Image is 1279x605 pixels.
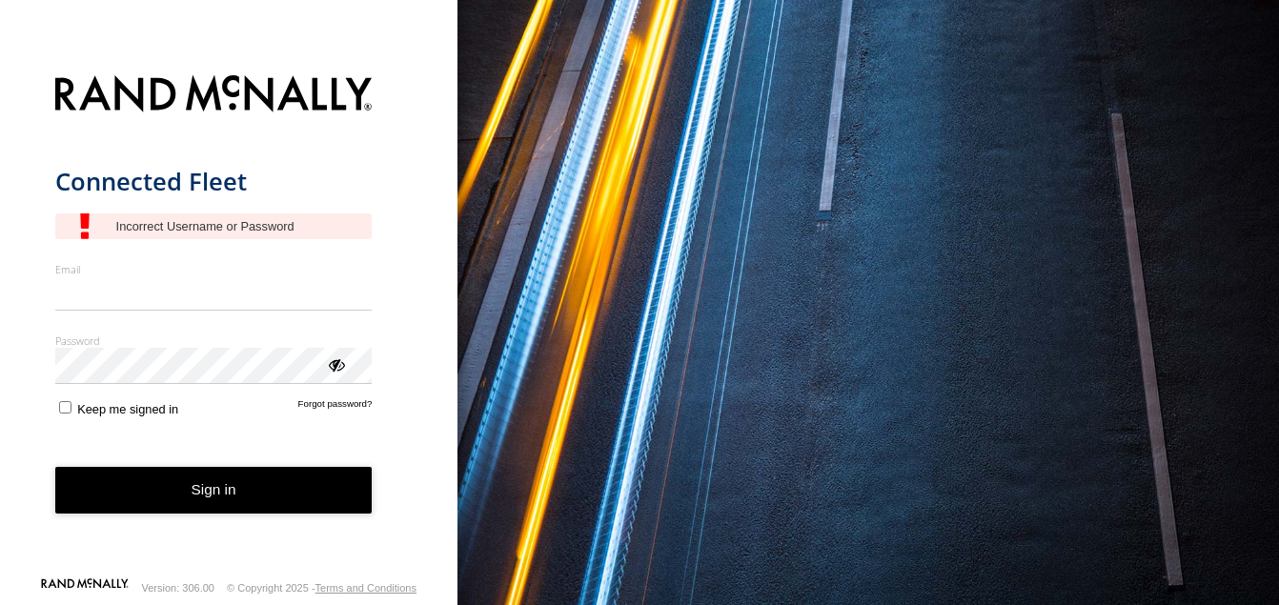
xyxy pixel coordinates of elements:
button: Sign in [55,467,373,514]
label: Password [55,333,373,348]
a: Terms and Conditions [315,582,416,594]
a: Forgot password? [298,398,373,416]
div: Version: 306.00 [142,582,214,594]
span: Keep me signed in [77,402,178,416]
label: Email [55,262,373,276]
div: © Copyright 2025 - [227,582,416,594]
input: Keep me signed in [59,401,71,413]
a: Visit our Website [41,578,129,597]
div: ViewPassword [326,354,345,373]
form: main [55,64,403,576]
h1: Connected Fleet [55,166,373,197]
img: Rand McNally [55,71,373,120]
